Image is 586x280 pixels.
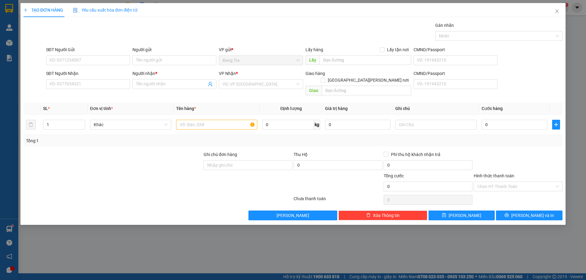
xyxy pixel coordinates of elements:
[132,46,216,53] div: Người gửi
[5,39,14,45] span: CR :
[325,77,411,83] span: [GEOGRAPHIC_DATA][PERSON_NAME] nơi
[366,213,371,218] span: delete
[306,86,322,95] span: Giao
[482,106,503,111] span: Cước hàng
[314,120,320,129] span: kg
[208,82,213,87] span: user-add
[306,71,325,76] span: Giao hàng
[322,86,411,95] input: Dọc đường
[24,8,28,12] span: plus
[277,212,309,219] span: [PERSON_NAME]
[94,120,168,129] span: Khác
[176,106,196,111] span: Tên hàng
[26,137,226,144] div: Tổng: 1
[280,106,302,111] span: Định lượng
[43,106,48,111] span: SL
[435,23,454,28] label: Gán nhãn
[320,55,411,65] input: Dọc đường
[73,8,137,12] span: Yêu cầu xuất hóa đơn điện tử
[325,106,348,111] span: Giá trị hàng
[373,212,400,219] span: Xóa Thông tin
[449,212,482,219] span: [PERSON_NAME]
[325,120,391,129] input: 0
[219,46,303,53] div: VP gửi
[249,211,338,220] button: [PERSON_NAME]
[26,120,36,129] button: delete
[552,120,560,129] button: plus
[90,106,113,111] span: Đơn vị tính
[204,152,237,157] label: Ghi chú đơn hàng
[505,213,509,218] span: printer
[58,19,120,26] div: An
[393,103,479,115] th: Ghi chú
[474,173,514,178] label: Hình thức thanh toán
[58,5,73,12] span: Nhận:
[548,3,566,20] button: Close
[389,151,443,158] span: Phí thu hộ khách nhận trả
[132,70,216,77] div: Người nhận
[219,71,236,76] span: VP Nhận
[552,122,560,127] span: plus
[555,9,559,14] span: close
[58,26,120,35] div: 0964172292
[5,6,15,12] span: Gửi:
[58,5,120,19] div: [GEOGRAPHIC_DATA]
[414,70,497,77] div: CMND/Passport
[223,56,299,65] span: Bang Tra
[73,8,78,13] img: icon
[385,46,411,53] span: Lấy tận nơi
[339,211,428,220] button: deleteXóa Thông tin
[294,152,308,157] span: Thu Hộ
[293,195,383,206] div: Chưa thanh toán
[429,211,495,220] button: save[PERSON_NAME]
[496,211,562,220] button: printer[PERSON_NAME] và In
[46,70,130,77] div: SĐT Người Nhận
[46,46,130,53] div: SĐT Người Gửi
[5,38,55,46] div: 20.000
[396,120,477,129] input: Ghi Chú
[204,160,292,170] input: Ghi chú đơn hàng
[306,55,320,65] span: Lấy
[5,5,54,12] div: Bang Tra
[24,8,63,12] span: TẠO ĐƠN HÀNG
[414,46,497,53] div: CMND/Passport
[176,120,257,129] input: VD: Bàn, Ghế
[384,173,404,178] span: Tổng cước
[442,213,447,218] span: save
[511,212,554,219] span: [PERSON_NAME] và In
[306,47,323,52] span: Lấy hàng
